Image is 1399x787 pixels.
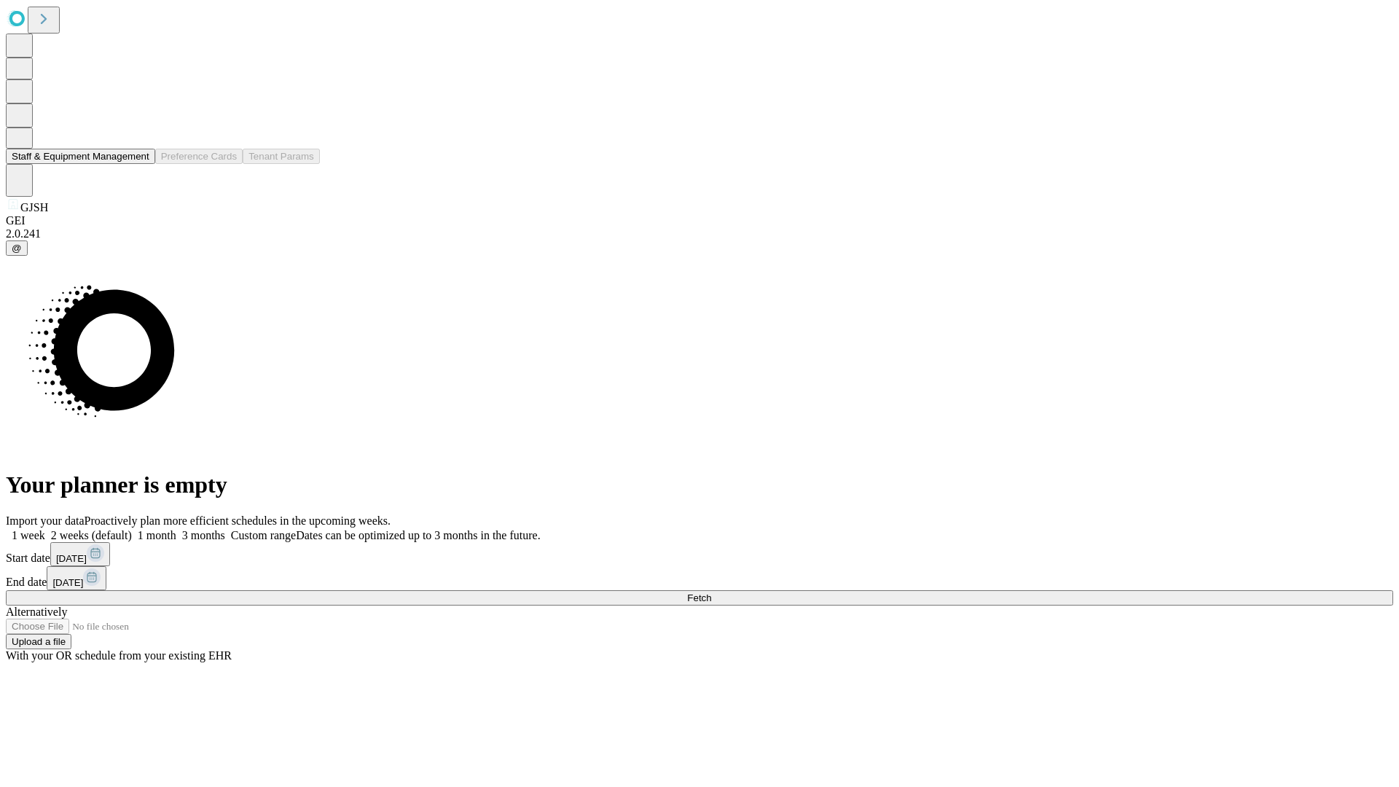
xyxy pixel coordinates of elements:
span: 3 months [182,529,225,541]
h1: Your planner is empty [6,471,1393,498]
button: [DATE] [50,542,110,566]
span: @ [12,243,22,254]
button: Tenant Params [243,149,320,164]
button: [DATE] [47,566,106,590]
span: Fetch [687,592,711,603]
span: Proactively plan more efficient schedules in the upcoming weeks. [85,514,391,527]
div: 2.0.241 [6,227,1393,240]
button: Staff & Equipment Management [6,149,155,164]
span: [DATE] [52,577,83,588]
span: Dates can be optimized up to 3 months in the future. [296,529,540,541]
span: 1 week [12,529,45,541]
button: Preference Cards [155,149,243,164]
div: GEI [6,214,1393,227]
span: Import your data [6,514,85,527]
span: 1 month [138,529,176,541]
button: Upload a file [6,634,71,649]
button: Fetch [6,590,1393,606]
button: @ [6,240,28,256]
span: With your OR schedule from your existing EHR [6,649,232,662]
span: 2 weeks (default) [51,529,132,541]
div: Start date [6,542,1393,566]
span: Alternatively [6,606,67,618]
div: End date [6,566,1393,590]
span: Custom range [231,529,296,541]
span: GJSH [20,201,48,214]
span: [DATE] [56,553,87,564]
